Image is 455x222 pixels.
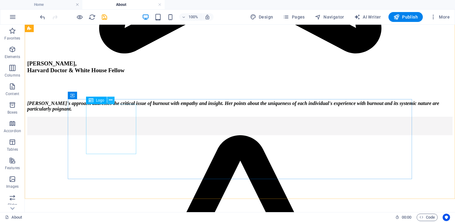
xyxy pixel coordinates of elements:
[76,13,83,21] button: Click here to leave preview mode and continue editing
[402,214,411,221] span: 00 00
[4,128,21,133] p: Accordion
[5,165,20,170] p: Features
[205,14,210,20] i: On resize automatically adjust zoom level to fit chosen device.
[352,12,383,22] button: AI Writer
[88,13,96,21] button: reload
[283,14,305,20] span: Pages
[96,98,104,102] span: Logo
[188,13,198,21] h6: 100%
[39,13,46,21] button: undo
[406,215,407,220] span: :
[4,36,20,41] p: Favorites
[388,12,423,22] button: Publish
[315,14,344,20] span: Navigator
[248,12,276,22] button: Design
[354,14,381,20] span: AI Writer
[5,73,20,78] p: Columns
[430,14,450,20] span: More
[5,214,22,221] a: Click to cancel selection. Double-click to open Pages
[89,14,96,21] i: Reload page
[395,214,412,221] h6: Session time
[428,12,452,22] button: More
[417,214,438,221] button: Code
[101,14,108,21] i: Save (Ctrl+S)
[248,12,276,22] div: Design (Ctrl+Alt+Y)
[101,13,108,21] button: save
[8,203,17,207] p: Slider
[39,14,46,21] i: Undo: Delete elements (Ctrl+Z)
[393,14,418,20] span: Publish
[7,147,18,152] p: Tables
[6,184,19,189] p: Images
[250,14,273,20] span: Design
[7,110,18,115] p: Boxes
[312,12,347,22] button: Navigator
[179,13,201,21] button: 100%
[419,214,435,221] span: Code
[6,91,19,96] p: Content
[443,214,450,221] button: Usercentrics
[5,54,20,59] p: Elements
[280,12,307,22] button: Pages
[82,1,165,8] h4: About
